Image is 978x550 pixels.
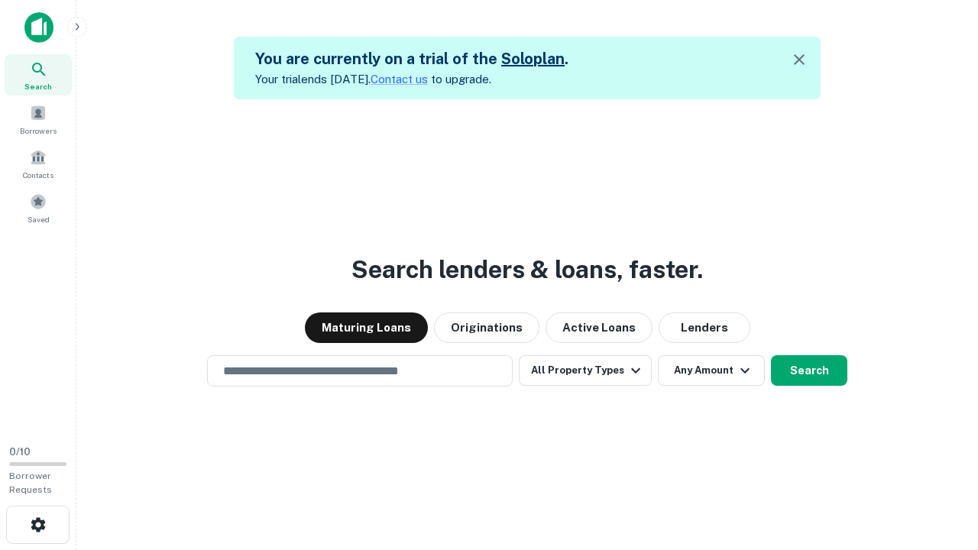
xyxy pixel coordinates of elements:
[255,47,568,70] h5: You are currently on a trial of the .
[659,312,750,343] button: Lenders
[546,312,653,343] button: Active Loans
[9,446,31,458] span: 0 / 10
[24,12,53,43] img: capitalize-icon.png
[434,312,539,343] button: Originations
[902,428,978,501] iframe: Chat Widget
[24,80,52,92] span: Search
[658,355,765,386] button: Any Amount
[305,312,428,343] button: Maturing Loans
[5,187,72,228] a: Saved
[519,355,652,386] button: All Property Types
[255,70,568,89] p: Your trial ends [DATE]. to upgrade.
[5,143,72,184] a: Contacts
[371,73,428,86] a: Contact us
[23,169,53,181] span: Contacts
[5,99,72,140] a: Borrowers
[9,471,52,495] span: Borrower Requests
[501,50,565,68] a: Soloplan
[20,125,57,137] span: Borrowers
[5,54,72,95] a: Search
[771,355,847,386] button: Search
[28,213,50,225] span: Saved
[351,251,703,288] h3: Search lenders & loans, faster.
